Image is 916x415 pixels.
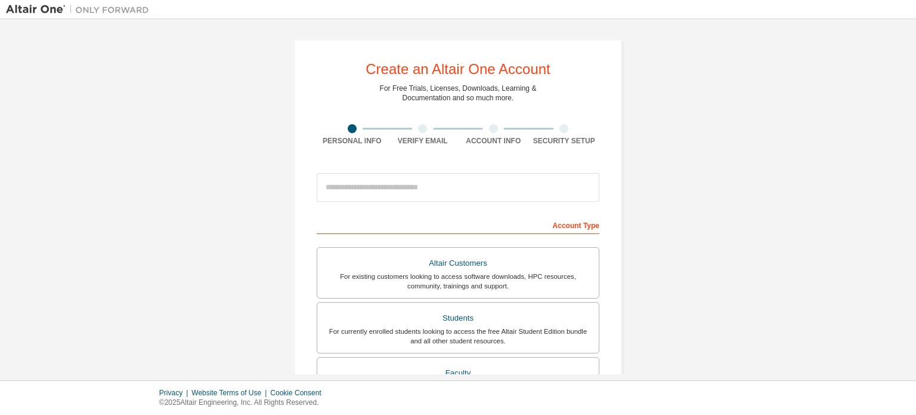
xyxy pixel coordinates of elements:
[324,272,592,291] div: For existing customers looking to access software downloads, HPC resources, community, trainings ...
[366,62,550,76] div: Create an Altair One Account
[324,310,592,327] div: Students
[159,388,191,398] div: Privacy
[191,388,270,398] div: Website Terms of Use
[380,84,537,103] div: For Free Trials, Licenses, Downloads, Learning & Documentation and so much more.
[529,136,600,146] div: Security Setup
[317,136,388,146] div: Personal Info
[159,398,329,408] p: © 2025 Altair Engineering, Inc. All Rights Reserved.
[317,215,599,234] div: Account Type
[270,388,328,398] div: Cookie Consent
[388,136,459,146] div: Verify Email
[6,4,155,16] img: Altair One
[324,365,592,382] div: Faculty
[324,327,592,346] div: For currently enrolled students looking to access the free Altair Student Edition bundle and all ...
[458,136,529,146] div: Account Info
[324,255,592,272] div: Altair Customers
